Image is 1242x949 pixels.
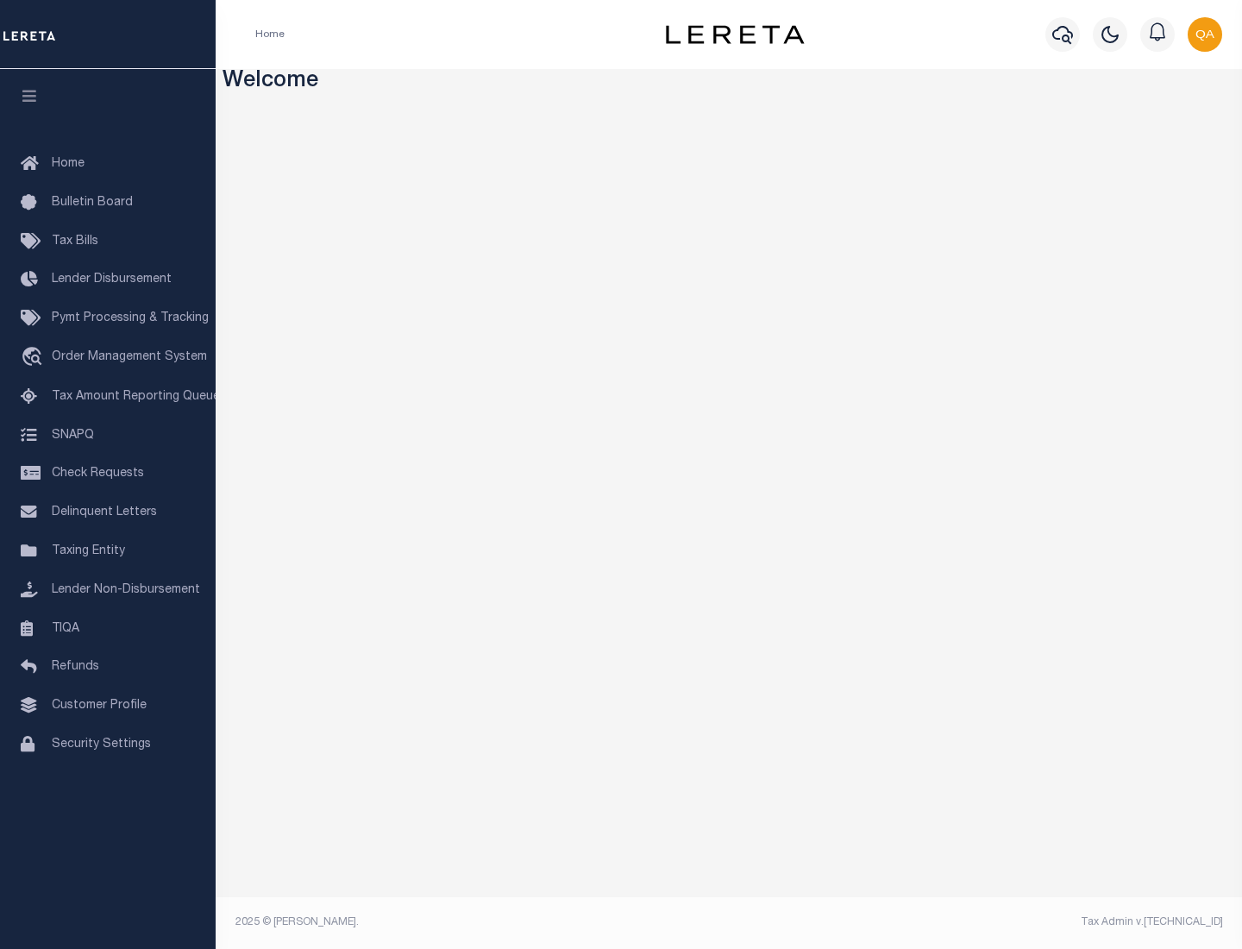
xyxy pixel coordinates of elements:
span: Bulletin Board [52,197,133,209]
img: logo-dark.svg [666,25,804,44]
span: Home [52,158,85,170]
span: Refunds [52,661,99,673]
li: Home [255,27,285,42]
h3: Welcome [223,69,1236,96]
span: Delinquent Letters [52,506,157,518]
span: Pymt Processing & Tracking [52,312,209,324]
i: travel_explore [21,347,48,369]
img: svg+xml;base64,PHN2ZyB4bWxucz0iaHR0cDovL3d3dy53My5vcmcvMjAwMC9zdmciIHBvaW50ZXItZXZlbnRzPSJub25lIi... [1188,17,1222,52]
span: Security Settings [52,738,151,751]
div: 2025 © [PERSON_NAME]. [223,914,730,930]
span: TIQA [52,622,79,634]
span: Order Management System [52,351,207,363]
span: Lender Disbursement [52,273,172,286]
span: Check Requests [52,468,144,480]
div: Tax Admin v.[TECHNICAL_ID] [742,914,1223,930]
span: Lender Non-Disbursement [52,584,200,596]
span: Tax Bills [52,236,98,248]
span: Taxing Entity [52,545,125,557]
span: Customer Profile [52,700,147,712]
span: Tax Amount Reporting Queue [52,391,220,403]
span: SNAPQ [52,429,94,441]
